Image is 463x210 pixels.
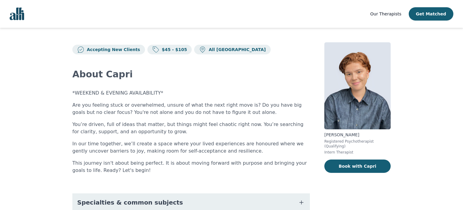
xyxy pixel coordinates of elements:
[324,42,391,129] img: Capri_Contreras-De Blasis
[370,11,401,16] span: Our Therapists
[77,198,183,207] span: Specialties & common subjects
[72,160,310,174] p: This journey isn't about being perfect. It is about moving forward with purpose and bringing your...
[409,7,453,21] button: Get Matched
[72,121,310,135] p: You’re driven, full of ideas that matter, but things might feel chaotic right now. You’re searchi...
[159,47,187,53] p: $45 - $105
[10,8,24,20] img: alli logo
[324,160,391,173] button: Book with Capri
[324,150,391,155] p: Intern Therapist
[84,47,140,53] p: Accepting New Clients
[370,10,401,18] a: Our Therapists
[324,132,391,138] p: [PERSON_NAME]
[72,89,310,97] p: *WEEKEND & EVENING AVAILABILITY*
[324,139,391,149] p: Registered Psychotherapist (Qualifying)
[72,102,310,116] p: Are you feeling stuck or overwhelmed, unsure of what the next right move is? Do you have big goal...
[206,47,266,53] p: All [GEOGRAPHIC_DATA]
[72,140,310,155] p: In our time together, we’ll create a space where your lived experiences are honoured where we gen...
[72,69,310,80] h2: About Capri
